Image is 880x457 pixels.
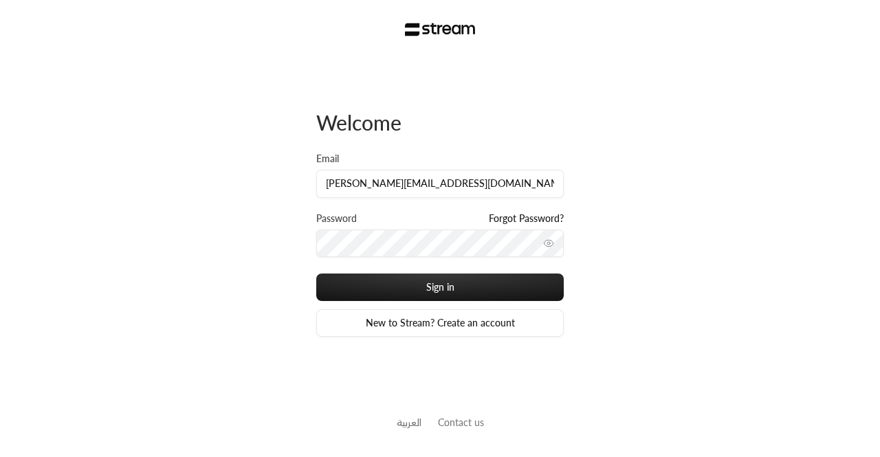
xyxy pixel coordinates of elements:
a: Forgot Password? [489,212,564,225]
button: Sign in [316,274,564,301]
a: Contact us [438,416,484,428]
a: New to Stream? Create an account [316,309,564,337]
img: Stream Logo [405,23,476,36]
label: Email [316,152,339,166]
span: Welcome [316,110,401,135]
a: العربية [397,410,421,435]
label: Password [316,212,357,225]
button: Contact us [438,415,484,430]
button: toggle password visibility [538,232,560,254]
